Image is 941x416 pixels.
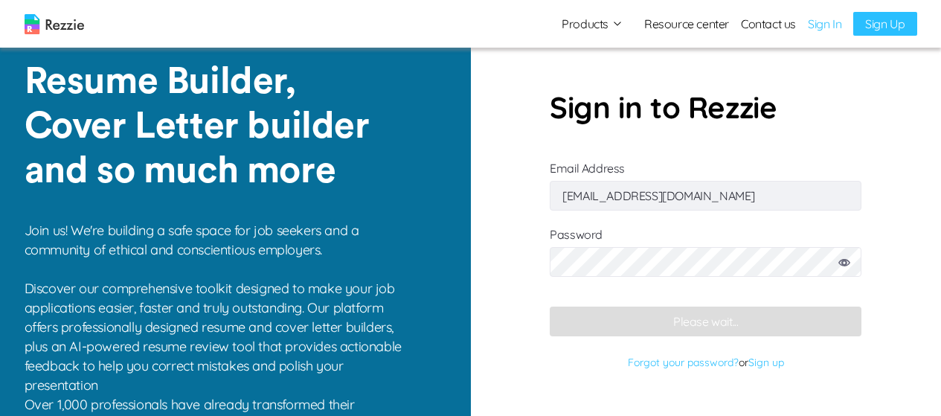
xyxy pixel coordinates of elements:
a: Forgot your password? [628,356,739,369]
a: Sign up [748,356,784,369]
button: Products [562,15,623,33]
p: Sign in to Rezzie [550,85,861,129]
input: Email Address [550,181,861,211]
a: Resource center [644,15,729,33]
input: Password [550,247,861,277]
a: Sign Up [853,12,916,36]
a: Sign In [808,15,841,33]
img: logo [25,14,84,34]
p: Join us! We're building a safe space for job seekers and a community of ethical and conscientious... [25,221,412,395]
p: Resume Builder, Cover Letter builder and so much more [25,60,396,193]
p: or [550,351,861,374]
button: Please wait... [550,307,861,336]
label: Password [550,227,861,292]
label: Email Address [550,161,861,203]
a: Contact us [741,15,796,33]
